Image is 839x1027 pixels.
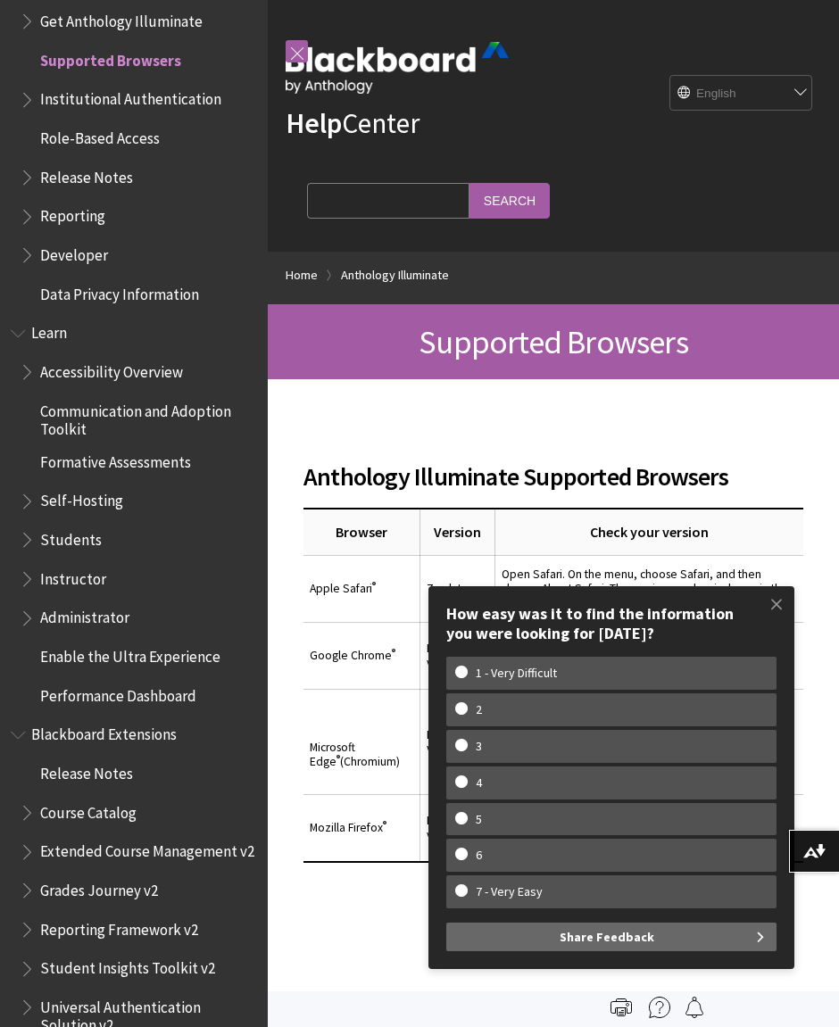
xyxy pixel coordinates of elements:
span: Release Notes [40,758,133,783]
span: Anthology Illuminate Supported Browsers [303,458,803,495]
td: 7 or later [420,555,495,622]
sup: ® [392,646,395,658]
span: Students [40,525,102,549]
w-span: 4 [455,775,503,791]
span: Learn [31,319,67,343]
td: Latest version [420,689,495,794]
td: Last three versions [420,622,495,689]
span: Share Feedback [560,923,654,951]
th: Version [420,509,495,555]
td: Mozilla Firefox [303,794,420,862]
span: Get Anthology Illuminate [40,6,203,30]
span: Course Catalog [40,798,137,822]
span: Instructor [40,564,106,588]
div: How easy was it to find the information you were looking for [DATE]? [446,604,777,642]
a: Home [286,264,318,286]
span: Blackboard Extensions [31,720,177,744]
img: Blackboard by Anthology [286,42,509,94]
span: Reporting Framework v2 [40,915,198,939]
span: Supported Browsers [40,46,181,70]
span: Supported Browsers [419,321,688,362]
td: Google Chrome [303,622,420,689]
span: Communication and Adoption Toolkit [40,396,255,438]
span: Release Notes [40,162,133,186]
w-span: 1 - Very Difficult [455,666,577,681]
span: Accessibility Overview [40,357,183,381]
button: Share Feedback [446,923,777,951]
sup: ® [383,818,386,830]
span: Grades Journey v2 [40,875,158,899]
w-span: 7 - Very Easy [455,884,563,899]
span: Role-Based Access [40,123,160,147]
span: Institutional Authentication [40,85,221,109]
span: Extended Course Management v2 [40,837,254,861]
w-span: 5 [455,812,503,827]
a: HelpCenter [286,105,419,141]
span: Self-Hosting [40,486,123,510]
a: Anthology Illuminate [341,264,449,286]
strong: Help [286,105,342,141]
span: Administrator [40,603,129,627]
span: Student Insights Toolkit v2 [40,954,215,978]
sup: ® [336,752,340,764]
p: Microsoft Edge (Chromium) [310,741,414,770]
span: Reporting [40,202,105,226]
td: Open Safari. On the menu, choose Safari, and then choose About Safari. The version number is show... [495,555,803,622]
th: Check your version [495,509,803,555]
input: Search [469,183,550,218]
sup: ® [372,579,376,591]
th: Browser [303,509,420,555]
span: Performance Dashboard [40,681,196,705]
td: Apple Safari [303,555,420,622]
td: Last three versions [420,794,495,862]
span: Data Privacy Information [40,279,199,303]
w-span: 2 [455,702,503,717]
w-span: 6 [455,848,503,863]
span: Formative Assessments [40,447,191,471]
span: Enable the Ultra Experience [40,642,220,666]
span: Developer [40,240,108,264]
img: More help [649,997,670,1018]
img: Follow this page [684,997,705,1018]
nav: Book outline for Blackboard Learn Help [11,319,257,711]
img: Print [611,997,632,1018]
select: Site Language Selector [670,76,813,112]
w-span: 3 [455,739,503,754]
